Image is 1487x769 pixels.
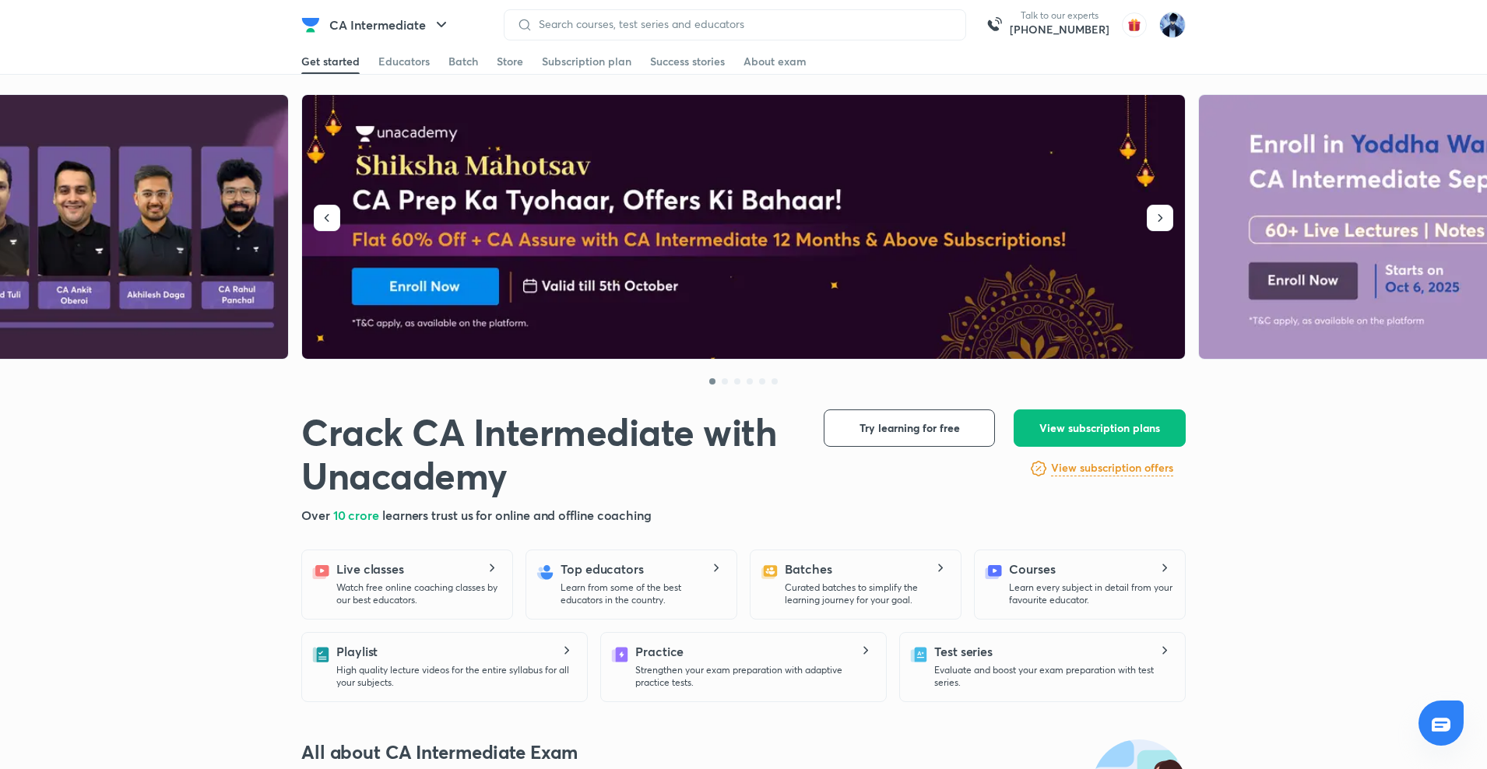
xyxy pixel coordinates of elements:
div: Educators [378,54,430,69]
span: View subscription plans [1039,420,1160,436]
p: Watch free online coaching classes by our best educators. [336,581,500,606]
input: Search courses, test series and educators [533,18,953,30]
h3: All about CA Intermediate Exam [301,739,1186,764]
h5: Top educators [561,560,644,578]
button: Try learning for free [824,409,995,447]
a: About exam [743,49,807,74]
h1: Crack CA Intermediate with Unacademy [301,409,799,497]
p: Learn every subject in detail from your favourite educator. [1009,581,1172,606]
p: Curated batches to simplify the learning journey for your goal. [785,581,948,606]
a: Batch [448,49,478,74]
h6: View subscription offers [1051,460,1173,476]
div: Success stories [650,54,725,69]
a: Educators [378,49,430,74]
h5: Live classes [336,560,404,578]
div: About exam [743,54,807,69]
p: Strengthen your exam preparation with adaptive practice tests. [635,664,874,689]
a: [PHONE_NUMBER] [1010,22,1109,37]
h5: Test series [934,642,993,661]
h5: Courses [1009,560,1055,578]
h5: Playlist [336,642,378,661]
a: Get started [301,49,360,74]
p: Talk to our experts [1010,9,1109,22]
button: CA Intermediate [320,9,460,40]
h5: Practice [635,642,684,661]
span: 10 crore [333,507,382,523]
div: Store [497,54,523,69]
p: Learn from some of the best educators in the country. [561,581,724,606]
div: Subscription plan [542,54,631,69]
p: High quality lecture videos for the entire syllabus for all your subjects. [336,664,575,689]
img: avatar [1122,12,1147,37]
a: Subscription plan [542,49,631,74]
span: Over [301,507,333,523]
span: learners trust us for online and offline coaching [382,507,652,523]
div: Batch [448,54,478,69]
p: Evaluate and boost your exam preparation with test series. [934,664,1172,689]
img: call-us [979,9,1010,40]
a: Store [497,49,523,74]
div: Get started [301,54,360,69]
a: Success stories [650,49,725,74]
img: Imran Hingora [1159,12,1186,38]
img: Company Logo [301,16,320,34]
button: View subscription plans [1014,409,1186,447]
span: Try learning for free [860,420,960,436]
a: View subscription offers [1051,459,1173,478]
h5: Batches [785,560,831,578]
